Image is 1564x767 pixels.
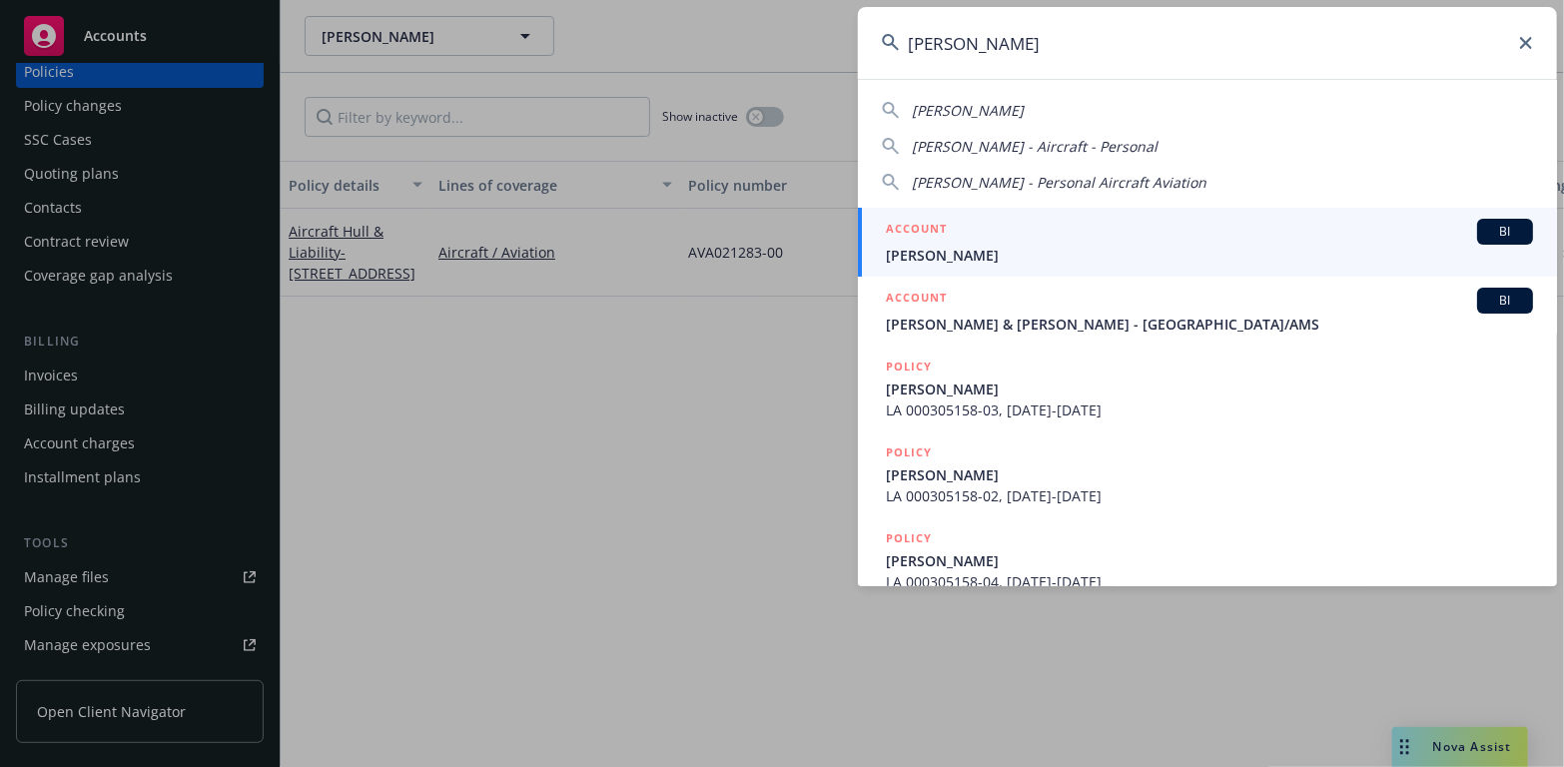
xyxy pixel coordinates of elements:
[886,571,1533,592] span: LA 000305158-04, [DATE]-[DATE]
[858,431,1557,517] a: POLICY[PERSON_NAME]LA 000305158-02, [DATE]-[DATE]
[886,442,932,462] h5: POLICY
[886,219,947,243] h5: ACCOUNT
[858,277,1557,346] a: ACCOUNTBI[PERSON_NAME] & [PERSON_NAME] - [GEOGRAPHIC_DATA]/AMS
[912,137,1158,156] span: [PERSON_NAME] - Aircraft - Personal
[886,288,947,312] h5: ACCOUNT
[912,101,1024,120] span: [PERSON_NAME]
[858,208,1557,277] a: ACCOUNTBI[PERSON_NAME]
[886,485,1533,506] span: LA 000305158-02, [DATE]-[DATE]
[1485,292,1525,310] span: BI
[858,7,1557,79] input: Search...
[886,245,1533,266] span: [PERSON_NAME]
[886,464,1533,485] span: [PERSON_NAME]
[886,550,1533,571] span: [PERSON_NAME]
[858,346,1557,431] a: POLICY[PERSON_NAME]LA 000305158-03, [DATE]-[DATE]
[886,399,1533,420] span: LA 000305158-03, [DATE]-[DATE]
[886,314,1533,335] span: [PERSON_NAME] & [PERSON_NAME] - [GEOGRAPHIC_DATA]/AMS
[912,173,1206,192] span: [PERSON_NAME] - Personal Aircraft Aviation
[886,357,932,377] h5: POLICY
[1485,223,1525,241] span: BI
[886,379,1533,399] span: [PERSON_NAME]
[886,528,932,548] h5: POLICY
[858,517,1557,603] a: POLICY[PERSON_NAME]LA 000305158-04, [DATE]-[DATE]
